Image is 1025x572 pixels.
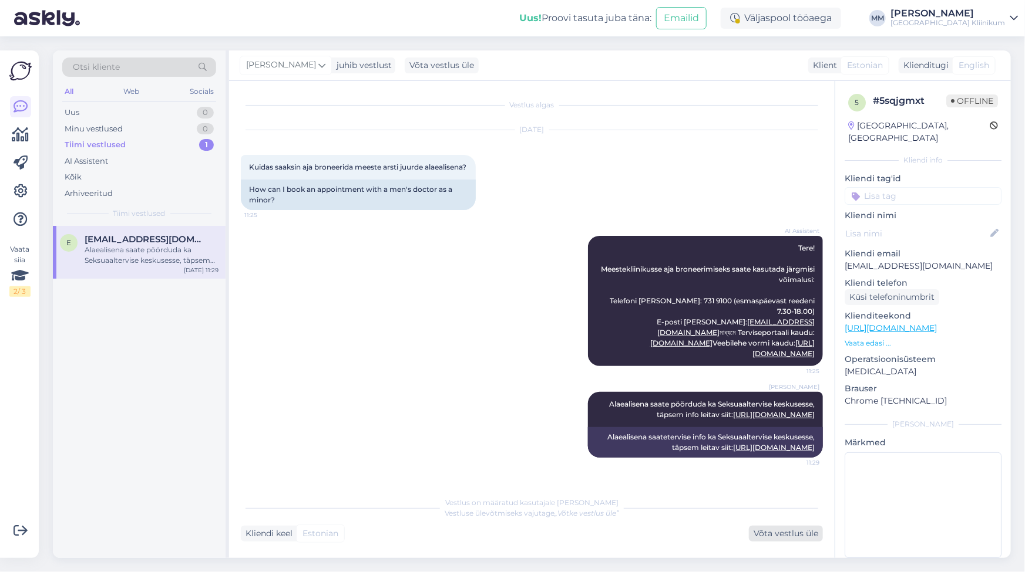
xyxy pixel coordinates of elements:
[249,163,466,171] span: Kuidas saaksin aja broneerida meeste arsti juurde alaealisena?
[197,107,214,119] div: 0
[65,139,126,151] div: Tiimi vestlused
[890,9,1018,28] a: [PERSON_NAME][GEOGRAPHIC_DATA] Kliinikum
[73,61,120,73] span: Otsi kliente
[197,123,214,135] div: 0
[66,238,71,247] span: e
[845,395,1002,407] p: Chrome [TECHNICAL_ID]
[845,209,1002,222] p: Kliendi nimi
[855,98,859,107] span: 5
[848,120,990,144] div: [GEOGRAPHIC_DATA], [GEOGRAPHIC_DATA]
[244,211,288,219] span: 11:25
[733,410,815,419] a: [URL][DOMAIN_NAME]
[959,59,989,72] span: English
[808,59,837,72] div: Klient
[869,10,886,26] div: MM
[845,172,1002,185] p: Kliendi tag'id
[845,260,1002,272] p: [EMAIL_ADDRESS][DOMAIN_NAME]
[9,286,31,297] div: 2 / 3
[519,11,651,25] div: Proovi tasuta juba täna:
[845,323,937,333] a: [URL][DOMAIN_NAME]
[899,59,949,72] div: Klienditugi
[656,7,707,29] button: Emailid
[187,84,216,99] div: Socials
[650,339,713,347] a: [DOMAIN_NAME]
[85,234,207,245] span: erkmannmarkus@gmail.com
[405,57,479,73] div: Võta vestlus üle
[85,245,219,266] div: Alaealisena saate pöörduda ka Seksuaaltervise keskusesse, täpsem info leitav siit: [URL][DOMAIN_N...
[845,436,1002,449] p: Märkmed
[845,338,1002,348] p: Vaata edasi ...
[588,427,823,458] div: Alaealisena saatetervise info ka Seksuaaltervise keskusesse, täpsem leitav siit:
[445,498,619,507] span: Vestlus on määratud kasutajale [PERSON_NAME]
[241,100,823,110] div: Vestlus algas
[332,59,392,72] div: juhib vestlust
[769,383,819,391] span: [PERSON_NAME]
[775,226,819,235] span: AI Assistent
[65,123,123,135] div: Minu vestlused
[890,18,1005,28] div: [GEOGRAPHIC_DATA] Kliinikum
[845,383,1002,395] p: Brauser
[845,353,1002,365] p: Operatsioonisüsteem
[445,509,619,517] span: Vestluse ülevõtmiseks vajutage
[65,155,108,167] div: AI Assistent
[946,94,998,107] span: Offline
[241,180,476,210] div: How can I book an appointment with a men's doctor as a minor?
[845,227,988,240] input: Lisa nimi
[65,188,113,199] div: Arhiveeritud
[303,527,338,540] span: Estonian
[845,277,1002,289] p: Kliendi telefon
[890,9,1005,18] div: [PERSON_NAME]
[847,59,883,72] span: Estonian
[775,367,819,375] span: 11:25
[845,187,1002,205] input: Lisa tag
[873,94,946,108] div: # 5sqjgmxt
[601,243,816,358] span: Tere! Meestekliinikusse aja broneerimiseks saate kasutada järgmisi võimalusi: Telefoni [PERSON_NA...
[62,84,76,99] div: All
[241,527,293,540] div: Kliendi keel
[721,8,841,29] div: Väljaspool tööaega
[9,244,31,297] div: Vaata siia
[749,526,823,541] div: Võta vestlus üle
[554,509,619,517] i: „Võtke vestlus üle”
[65,107,79,119] div: Uus
[122,84,142,99] div: Web
[609,400,816,419] span: Alaealisena saate pöörduda ka Seksuaaltervise keskusesse, täpsem info leitav siit:
[845,248,1002,260] p: Kliendi email
[845,365,1002,378] p: [MEDICAL_DATA]
[733,443,815,452] a: [URL][DOMAIN_NAME]
[775,458,819,467] span: 11:29
[845,419,1002,429] div: [PERSON_NAME]
[246,59,316,72] span: [PERSON_NAME]
[241,124,823,135] div: [DATE]
[845,289,939,305] div: Küsi telefoninumbrit
[113,208,166,219] span: Tiimi vestlused
[845,155,1002,165] div: Kliendi info
[845,310,1002,322] p: Klienditeekond
[9,60,32,82] img: Askly Logo
[199,139,214,151] div: 1
[184,266,219,275] div: [DATE] 11:29
[519,12,542,23] b: Uus!
[65,171,82,183] div: Kõik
